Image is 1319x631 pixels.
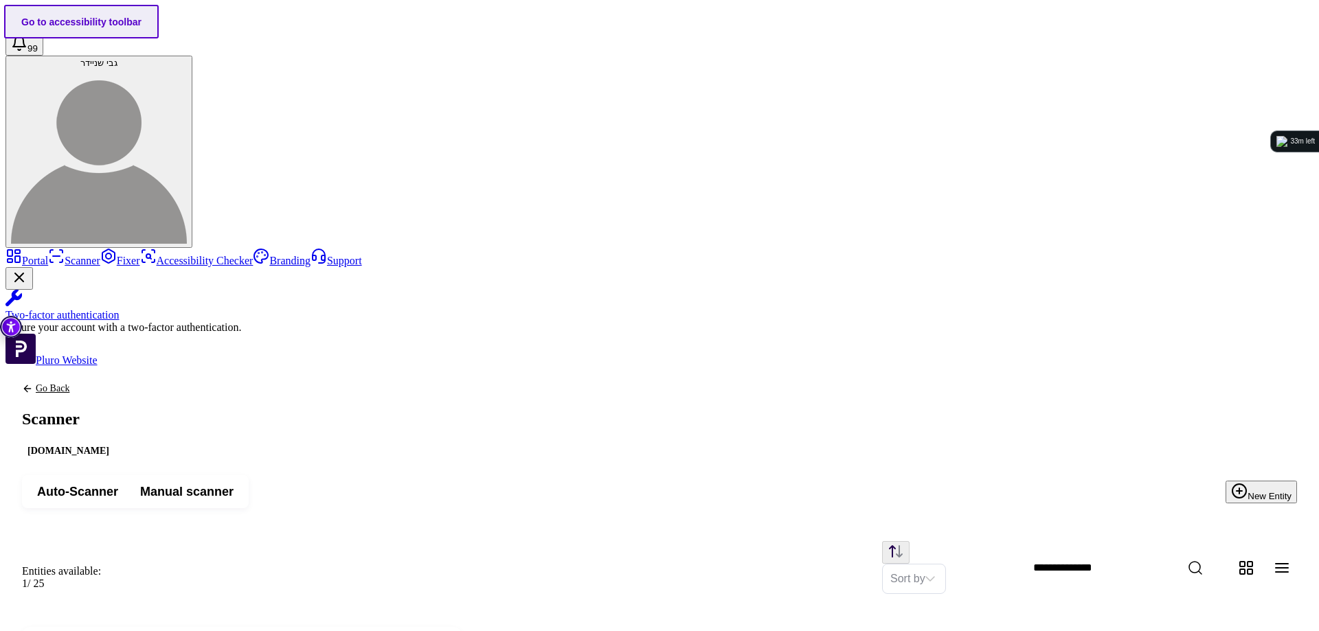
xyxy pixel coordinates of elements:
[4,5,159,38] a: Go to accessibility toolbar
[1267,553,1297,583] button: Change content view type to table
[80,58,117,68] span: גבי שניידר
[5,309,1314,321] div: Two-factor authentication
[5,33,43,56] button: Open notifications, you have 155 new notifications
[1226,481,1297,503] button: New Entity
[48,255,100,266] a: Scanner
[5,56,192,248] button: גבי שניידרגבי שניידר
[5,321,1314,334] div: Secure your account with a two-factor authentication.
[11,68,187,244] img: גבי שניידר
[129,479,245,504] button: Manual scanner
[37,483,118,500] span: Auto-Scanner
[5,354,98,366] a: Open Pluro Website
[22,383,115,394] a: Back to previous screen
[22,444,115,459] div: [DOMAIN_NAME]
[22,565,101,577] div: Entities available:
[311,255,362,266] a: Support
[22,577,30,589] span: 1 /
[1022,553,1259,582] input: Website Search
[5,248,1314,367] aside: Sidebar menu
[882,541,910,564] button: Change sorting direction
[5,255,48,266] a: Portal
[140,255,253,266] a: Accessibility Checker
[5,290,1314,321] a: Two-factor authentication
[22,577,101,590] div: 25
[882,564,946,594] div: Set sorting
[5,267,33,290] button: Close Two-factor authentication notification
[140,483,234,500] span: Manual scanner
[1276,136,1287,147] img: logo
[26,479,129,504] button: Auto-Scanner
[27,43,38,54] span: 99
[1231,553,1261,583] button: Change content view type to grid
[100,255,140,266] a: Fixer
[253,255,311,266] a: Branding
[22,411,115,427] h1: Scanner
[1290,136,1315,147] div: 33m left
